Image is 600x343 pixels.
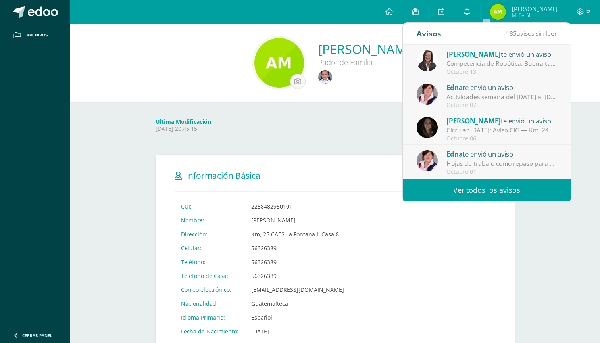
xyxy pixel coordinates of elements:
[417,117,438,138] img: 6dfe076c7c100b88f72755eb94e8d1c6.png
[245,324,350,338] td: [DATE]
[512,12,558,19] span: Mi Perfil
[175,241,245,255] td: Celular:
[175,297,245,310] td: Nacionalidad:
[446,59,557,68] div: Competencia de Robótica: Buena tarde señores Azurdia Envio información importante sobre Maria Pau...
[446,50,501,59] span: [PERSON_NAME]
[417,84,438,105] img: 4b9430cf444212966cbbe14dbf8c7244.png
[245,269,350,283] td: 56326389
[446,126,557,135] div: Circular 6/10/25: Aviso CIG — Km. 24 CAES: Por trabajos por derrumbe, la vía sigue cerrada hasta ...
[186,170,260,181] span: Información Básica
[446,102,557,109] div: Octubre 07
[254,38,304,88] img: 4258741116f3a7b7bab2434c91386ec7.png
[446,135,557,142] div: Octubre 06
[318,70,332,84] img: 0ec91676e7df41f60e4cc6cb8379c9a3.png
[245,283,350,297] td: [EMAIL_ADDRESS][DOMAIN_NAME]
[417,50,438,71] img: 06f2a02a3e8cd598d980aa32fa6de0d8.png
[318,40,417,57] a: [PERSON_NAME]
[22,333,52,338] span: Cerrar panel
[245,213,350,227] td: [PERSON_NAME]
[446,92,557,102] div: Actividades semana del 6 al 10 de octubre: Estimados padres de familia de Primero Primaria: Esper...
[245,227,350,241] td: Km, 25 CAES La Fontana II Casa 8
[446,83,463,92] span: Edna
[175,269,245,283] td: Teléfono de Casa:
[175,213,245,227] td: Nombre:
[506,29,517,38] span: 185
[26,32,48,38] span: Archivos
[512,5,558,13] span: [PERSON_NAME]
[446,115,557,126] div: te envió un aviso
[446,159,557,168] div: Hojas de trabajo como repaso para exámenes finales: Estimados padres de familia de Primero Primar...
[446,169,557,175] div: Octubre 01
[245,310,350,324] td: Español
[156,118,423,125] h4: Última Modificación
[156,125,423,132] p: [DATE] 20:45:15
[446,82,557,92] div: te envió un aviso
[245,241,350,255] td: 56326389
[6,24,63,47] a: Archivos
[446,69,557,75] div: Octubre 13
[175,324,245,338] td: Fecha de Nacimiento:
[318,57,417,67] div: Padre de Familia
[446,116,501,125] span: [PERSON_NAME]
[446,49,557,59] div: te envió un aviso
[175,227,245,241] td: Dirección:
[175,283,245,297] td: Correo electrónico:
[175,255,245,269] td: Teléfono:
[403,179,571,201] a: Ver todos los avisos
[245,255,350,269] td: 56326389
[446,149,557,159] div: te envió un aviso
[490,4,506,20] img: 78d745b18d903bf864ffa47674b31eb6.png
[245,199,350,213] td: 2258482950101
[446,149,463,159] span: Edna
[417,23,441,44] div: Avisos
[506,29,557,38] span: avisos sin leer
[417,150,438,171] img: 4b9430cf444212966cbbe14dbf8c7244.png
[175,199,245,213] td: CUI:
[245,297,350,310] td: Guatemalteca
[175,310,245,324] td: Idioma Primario:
